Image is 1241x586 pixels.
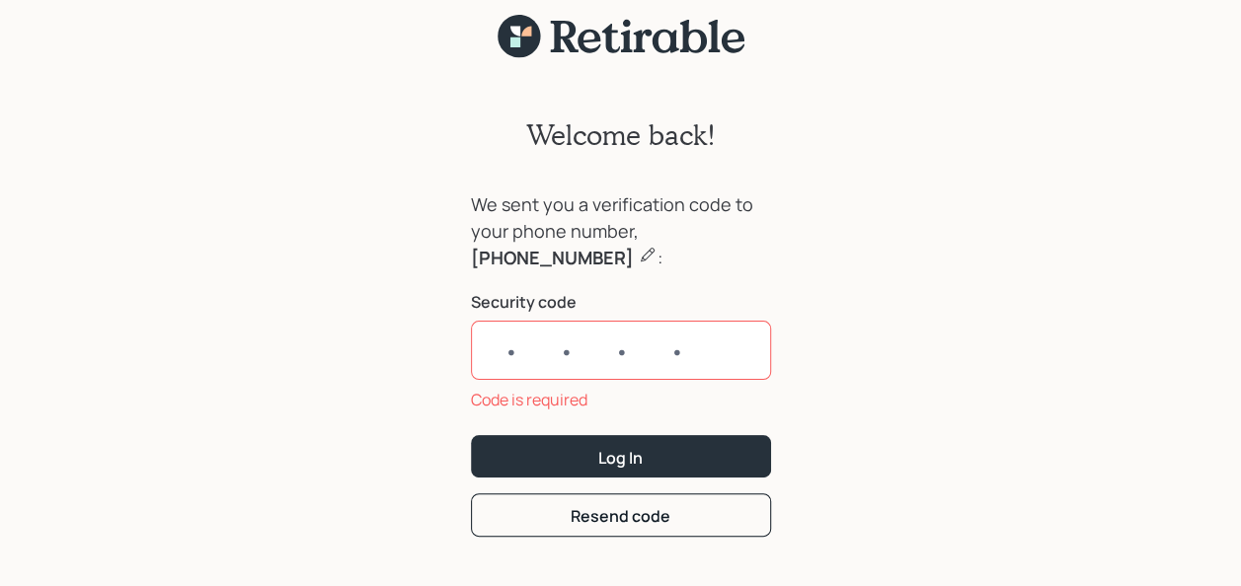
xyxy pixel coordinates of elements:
[471,321,771,380] input: ••••
[471,291,771,313] label: Security code
[471,493,771,536] button: Resend code
[471,191,771,271] div: We sent you a verification code to your phone number, :
[471,246,634,269] b: [PHONE_NUMBER]
[526,118,716,152] h2: Welcome back!
[571,505,670,527] div: Resend code
[598,447,643,469] div: Log In
[471,435,771,477] button: Log In
[471,388,771,411] div: Code is required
